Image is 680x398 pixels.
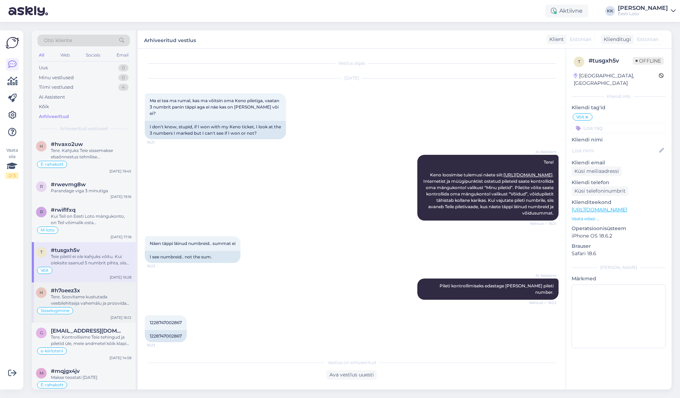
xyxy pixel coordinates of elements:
[40,330,43,335] span: g
[529,300,556,305] span: Nähtud ✓ 16:23
[572,147,658,154] input: Lisa nimi
[530,149,556,154] span: AI Assistent
[6,36,19,49] img: Askly Logo
[110,275,131,280] div: [DATE] 16:28
[51,141,83,147] span: #hvaxo2uw
[40,250,43,255] span: t
[51,147,131,160] div: Tere. Kahjuks Teie sissemakse ebaõnnestus tehnilise [PERSON_NAME] tõttu. Kontrollisime makse [PER...
[51,207,76,213] span: #rwiflfxq
[572,104,666,111] p: Kliendi tag'id
[84,51,102,60] div: Socials
[6,172,18,179] div: 2 / 3
[51,287,80,294] span: #h7oeez3x
[41,383,64,387] span: E-rahakott
[423,159,555,216] span: Tere! Keno loosimise tulemusi näete siit: . Internetist ja müügipunktist ostetud pileteid saate k...
[545,5,588,17] div: Aktiivne
[145,60,559,66] div: Vestlus algas
[150,98,280,116] span: Ma ei tea ma rumal, kas ma võitsin oma Keno piletiga, vaatan 3 numbrit panin täppi aga ei näe kas...
[41,268,49,273] span: Võit
[633,57,664,65] span: Offline
[39,94,65,101] div: AI Assistent
[572,123,666,133] input: Lisa tag
[150,241,235,246] span: Näen täppi läinud numbreid.. summat ei
[572,179,666,186] p: Kliendi telefon
[145,75,559,81] div: [DATE]
[574,72,659,87] div: [GEOGRAPHIC_DATA], [GEOGRAPHIC_DATA]
[145,330,187,342] div: 1228747002867
[111,234,131,240] div: [DATE] 17:18
[39,113,69,120] div: Arhiveeritud
[572,264,666,271] div: [PERSON_NAME]
[572,136,666,144] p: Kliendi nimi
[115,51,130,60] div: Email
[41,228,55,232] span: M-loto
[601,36,631,43] div: Klienditugi
[40,184,43,189] span: r
[572,206,627,213] a: [URL][DOMAIN_NAME]
[572,166,622,176] div: Küsi meiliaadressi
[41,309,70,313] span: Sisselogimine
[637,36,658,43] span: Estonian
[51,368,80,374] span: #mqjgx4jv
[618,5,676,17] a: [PERSON_NAME]Eesti Loto
[111,194,131,199] div: [DATE] 19:16
[39,84,73,91] div: Tiimi vestlused
[39,103,49,110] div: Kõik
[327,370,377,380] div: Ava vestlus uuesti
[51,328,124,334] span: getter.sade@mail.ee
[37,51,46,60] div: All
[618,5,668,11] div: [PERSON_NAME]
[147,263,173,269] span: 16:23
[572,275,666,282] p: Märkmed
[40,370,43,376] span: m
[530,221,556,226] span: Nähtud ✓ 16:21
[147,140,173,145] span: 16:21
[51,188,131,194] div: Parandage viga 3 minutiga
[145,121,286,139] div: I don't know, stupid, if I won with my Keno ticket, I look at the 3 numbers I marked but I can't ...
[41,349,63,353] span: e-kiirloterii
[572,159,666,166] p: Kliendi email
[150,320,182,325] span: 1228747002867
[144,35,196,44] label: Arhiveeritud vestlus
[51,181,86,188] span: #rwevmg8w
[118,84,129,91] div: 4
[589,57,633,65] div: # tusgxh5v
[44,37,72,44] span: Otsi kliente
[503,172,553,177] a: [URL][DOMAIN_NAME]
[60,125,108,132] span: Arhiveeritud vestlused
[570,36,591,43] span: Estonian
[572,242,666,250] p: Brauser
[51,213,131,226] div: Kui Teil on Eesti Loto mängukonto, on Teil võimalik osta [PERSON_NAME] telefonikõnega. Pileti [PE...
[51,247,80,253] span: #tusgxh5v
[109,355,131,361] div: [DATE] 14:58
[572,250,666,257] p: Safari 18.6
[572,186,628,196] div: Küsi telefoninumbrit
[618,11,668,17] div: Eesti Loto
[440,283,555,295] span: Pileti kontrollimiseks edastage [PERSON_NAME] pileti number.
[118,74,129,81] div: 0
[147,343,173,348] span: 16:23
[118,64,129,71] div: 0
[51,374,131,381] div: Makse teostati [DATE]
[547,36,564,43] div: Klient
[109,389,131,394] div: [DATE] 14:24
[572,93,666,100] div: Kliendi info
[40,290,43,295] span: h
[111,315,131,320] div: [DATE] 16:12
[109,169,131,174] div: [DATE] 19:45
[530,273,556,278] span: AI Assistent
[51,253,131,266] div: Teie piletil ei ole kahjuks võitu. Kui oleksite saanud 5 numbrit pihta, siis sellisel juhul [PERS...
[51,294,131,306] div: Tere. Soovitame kustutada veebilehitseja vahemälu ja proovida uuesti. Lisaks soovitame sisselogim...
[572,225,666,232] p: Operatsioonisüsteem
[51,334,131,347] div: Tere. Kontrollisime Teie tehingud ja piletid üle, meie andmetel kõik klapib ja [PERSON_NAME] võid...
[6,147,18,179] div: Vaata siia
[39,64,48,71] div: Uus
[578,59,580,64] span: t
[40,209,43,215] span: r
[39,74,74,81] div: Minu vestlused
[59,51,71,60] div: Web
[572,216,666,222] p: Vaata edasi ...
[145,251,240,263] div: I see numbreid.. not the sum.
[40,144,43,149] span: h
[41,162,64,166] span: E-rahakott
